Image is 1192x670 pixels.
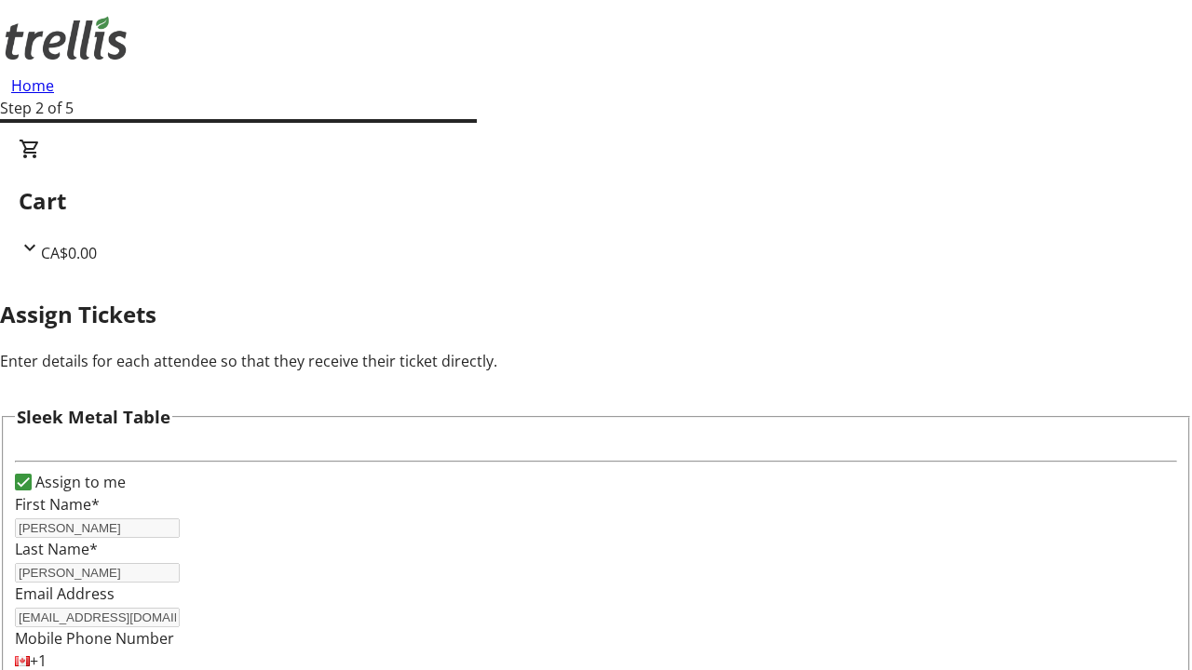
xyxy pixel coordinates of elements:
[41,243,97,263] span: CA$0.00
[15,539,98,559] label: Last Name*
[15,628,174,649] label: Mobile Phone Number
[19,184,1173,218] h2: Cart
[32,471,126,493] label: Assign to me
[17,404,170,430] h3: Sleek Metal Table
[15,583,115,604] label: Email Address
[19,138,1173,264] div: CartCA$0.00
[15,494,100,515] label: First Name*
